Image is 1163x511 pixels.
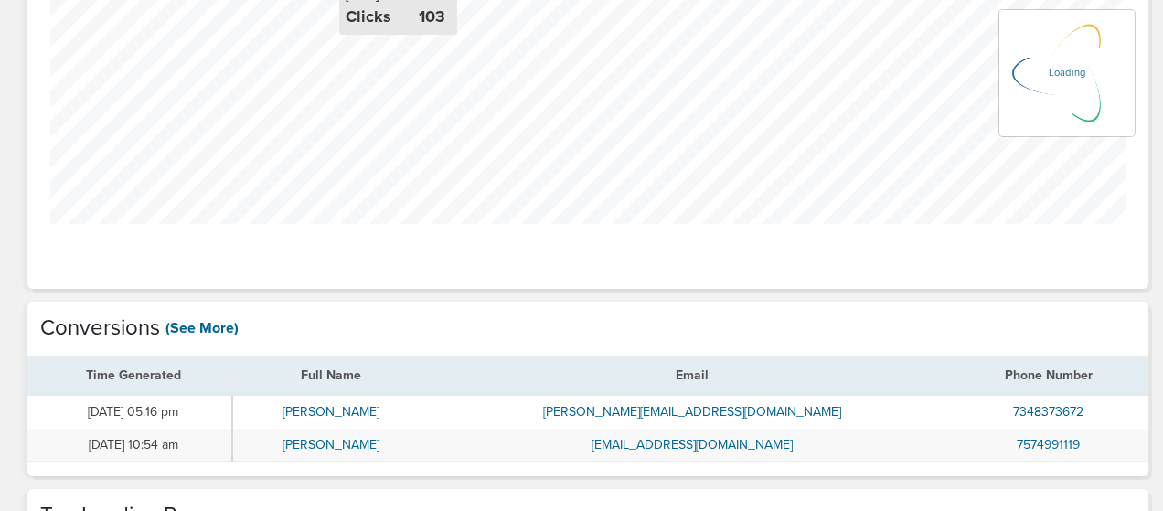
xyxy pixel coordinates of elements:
td: [DATE] 05:16 pm [27,395,232,429]
span: Email [676,367,709,383]
span: Phone Number [1005,367,1093,383]
span: Time Generated [86,367,181,383]
td: [DATE] 10:54 am [27,429,232,462]
span: Full Name [301,367,361,383]
td: 7348373672 [955,395,1148,429]
p: Loading [1049,62,1085,84]
td: 7574991119 [955,429,1148,462]
td: [PERSON_NAME] [232,395,429,429]
td: [PERSON_NAME] [232,429,429,462]
h4: Conversions [40,315,160,342]
td: [PERSON_NAME][EMAIL_ADDRESS][DOMAIN_NAME] [430,395,955,429]
a: (See More) [165,318,239,338]
td: [EMAIL_ADDRESS][DOMAIN_NAME] [430,429,955,462]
